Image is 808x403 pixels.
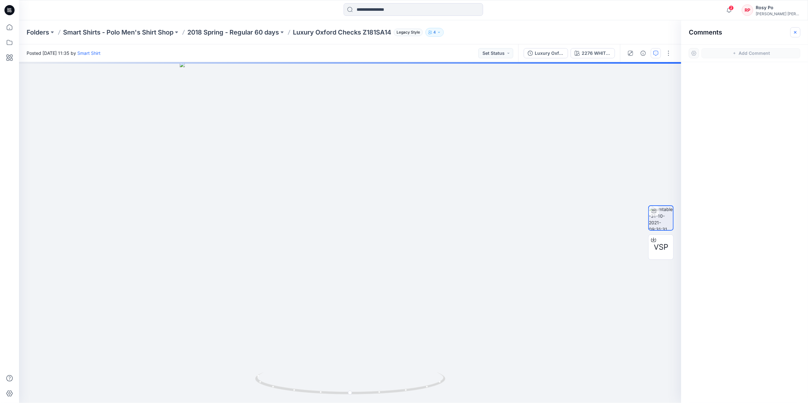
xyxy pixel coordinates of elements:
div: Rosy Po [756,4,800,11]
span: Posted [DATE] 11:35 by [27,50,100,56]
img: turntable-31-10-2021-09:31:31 [649,206,673,230]
h2: Comments [689,29,722,36]
div: 2276 WHITE BLUE [582,50,611,57]
a: Folders [27,28,49,37]
div: RP [742,4,753,16]
a: Smart Shirt [77,50,100,56]
button: Add Comment [701,48,800,58]
div: [PERSON_NAME] [PERSON_NAME] [756,11,800,16]
p: Luxury Oxford Checks Z181SA14 [293,28,391,37]
p: 4 [433,29,436,36]
a: 2018 Spring - Regular 60 days [187,28,279,37]
div: Luxury Oxford Checks Z181SA14 [535,50,564,57]
span: 2 [729,5,734,10]
button: 2276 WHITE BLUE [571,48,615,58]
button: Details [638,48,648,58]
span: Legacy Style [394,29,423,36]
span: VSP [654,241,668,253]
button: Luxury Oxford Checks Z181SA14 [524,48,568,58]
a: Smart Shirts - Polo Men's Shirt Shop [63,28,173,37]
button: 4 [425,28,444,37]
button: Legacy Style [391,28,423,37]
